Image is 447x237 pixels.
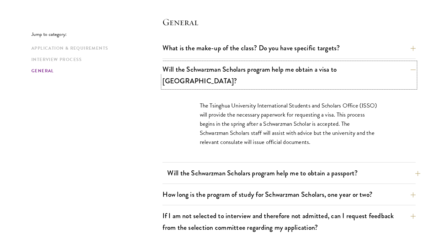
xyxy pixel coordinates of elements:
h4: General [162,16,416,28]
p: The Tsinghua University International Students and Scholars Office (ISSO) will provide the necess... [200,101,379,146]
a: General [31,68,159,74]
button: How long is the program of study for Schwarzman Scholars, one year or two? [162,187,416,201]
button: If I am not selected to interview and therefore not admitted, can I request feedback from the sel... [162,209,416,234]
a: Interview Process [31,56,159,63]
button: Will the Schwarzman Scholars program help me obtain a visa to [GEOGRAPHIC_DATA]? [162,62,416,88]
button: Will the Schwarzman Scholars program help me to obtain a passport? [167,166,420,180]
p: Jump to category: [31,31,162,37]
a: Application & Requirements [31,45,159,52]
button: What is the make-up of the class? Do you have specific targets? [162,41,416,55]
